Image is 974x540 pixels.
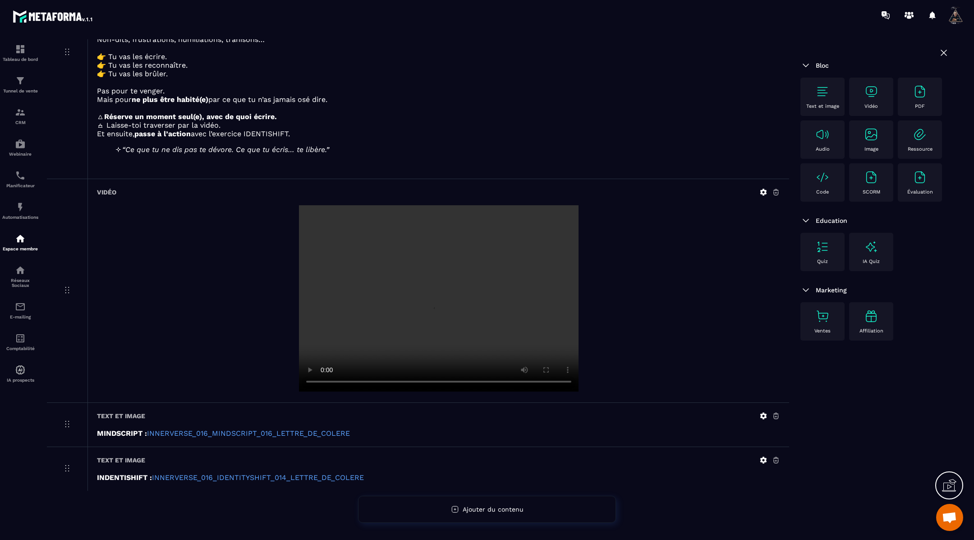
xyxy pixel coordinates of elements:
[15,365,26,375] img: automations
[97,457,145,464] h6: Text et image
[97,412,145,420] h6: Text et image
[15,233,26,244] img: automations
[864,309,878,323] img: text-image
[864,103,878,109] p: Vidéo
[2,246,38,251] p: Espace membre
[908,146,933,152] p: Ressource
[147,429,350,438] a: INNERVERSE_016_MINDSCRIPT_016_LETTRE_DE_COLERE
[2,183,38,188] p: Planificateur
[97,189,116,196] h6: Vidéo
[2,215,38,220] p: Automatisations
[97,429,147,438] strong: MINDSCRIPT :
[152,473,364,482] a: INNERVERSE_016_IDENTITYSHIFT_014_LETTRE_DE_COLERE
[2,88,38,93] p: Tunnel de vente
[817,258,828,264] p: Quiz
[800,285,811,295] img: arrow-down
[2,69,38,100] a: formationformationTunnel de vente
[2,346,38,351] p: Comptabilité
[806,103,839,109] p: Text et image
[97,35,780,44] p: Non-dits, frustrations, humiliations, trahisons…
[97,69,780,78] p: 👉 Tu vas les brûler.
[97,473,152,482] strong: INDENTISHIFT :
[15,170,26,181] img: scheduler
[2,314,38,319] p: E-mailing
[815,309,830,323] img: text-image no-wra
[816,217,847,224] span: Education
[2,132,38,163] a: automationsautomationsWebinaire
[134,129,191,138] strong: passe à l’action
[2,163,38,195] a: schedulerschedulerPlanificateur
[913,170,927,185] img: text-image no-wra
[864,127,878,142] img: text-image no-wra
[115,145,762,154] blockquote: 🝊
[2,57,38,62] p: Tableau de bord
[800,60,811,71] img: arrow-down
[864,170,878,185] img: text-image no-wra
[2,100,38,132] a: formationformationCRM
[15,265,26,276] img: social-network
[97,121,780,129] p: 🜁 Laisse-toi traverser par la vidéo.
[15,44,26,55] img: formation
[2,295,38,326] a: emailemailE-mailing
[936,504,963,531] a: Ouvrir le chat
[814,328,831,334] p: Ventes
[815,240,830,254] img: text-image no-wra
[800,215,811,226] img: arrow-down
[864,146,878,152] p: Image
[863,258,880,264] p: IA Quiz
[2,37,38,69] a: formationformationTableau de bord
[2,326,38,358] a: accountantaccountantComptabilité
[15,333,26,344] img: accountant
[864,84,878,99] img: text-image no-wra
[815,127,830,142] img: text-image no-wra
[463,506,524,513] span: Ajouter du contenu
[97,95,780,104] p: Mais pour par ce que tu n’as jamais osé dire.
[907,189,933,195] p: Évaluation
[816,189,829,195] p: Code
[815,84,830,99] img: text-image no-wra
[915,103,925,109] p: PDF
[15,107,26,118] img: formation
[97,52,780,61] p: 👉 Tu vas les écrire.
[15,138,26,149] img: automations
[816,286,847,294] span: Marketing
[864,240,878,254] img: text-image
[122,145,329,154] em: “Ce que tu ne dis pas te dévore. Ce que tu écris… te libère.”
[2,226,38,258] a: automationsautomationsEspace membre
[15,75,26,86] img: formation
[815,170,830,185] img: text-image no-wra
[2,258,38,295] a: social-networksocial-networkRéseaux Sociaux
[913,127,927,142] img: text-image no-wra
[97,87,780,95] p: Pas pour te venger.
[2,278,38,288] p: Réseaux Sociaux
[104,112,277,121] strong: Réserve un moment seul(e), avec de quoi écrire.
[132,95,208,104] strong: ne plus être habité(e)
[2,195,38,226] a: automationsautomationsAutomatisations
[859,328,883,334] p: Affiliation
[816,146,830,152] p: Audio
[2,378,38,383] p: IA prospects
[913,84,927,99] img: text-image no-wra
[97,129,780,138] p: Et ensuite, avec l’exercice IDENTISHIFT.
[97,61,780,69] p: 👉 Tu vas les reconnaître.
[863,189,880,195] p: SCORM
[15,301,26,312] img: email
[816,62,829,69] span: Bloc
[15,202,26,212] img: automations
[13,8,94,24] img: logo
[2,152,38,157] p: Webinaire
[2,120,38,125] p: CRM
[97,112,780,121] p: 🜂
